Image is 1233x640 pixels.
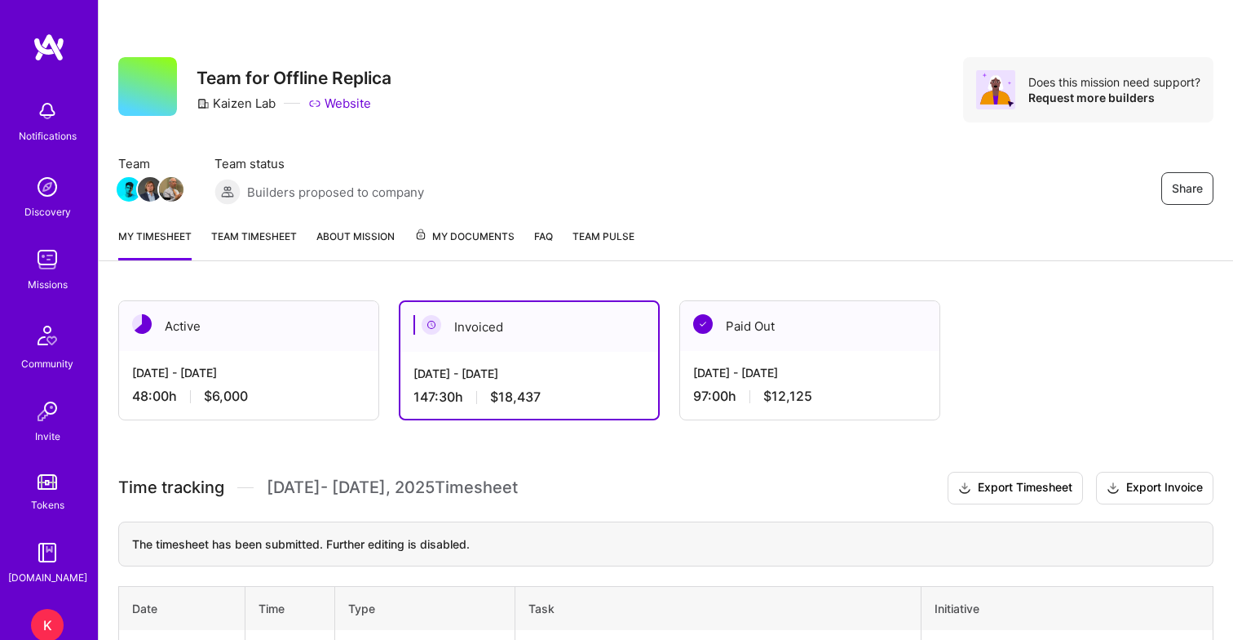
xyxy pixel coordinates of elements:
img: Avatar [976,70,1015,109]
button: Export Timesheet [948,472,1083,504]
img: Builders proposed to company [214,179,241,205]
div: Active [119,301,378,351]
i: icon CompanyGray [197,97,210,110]
div: Does this mission need support? [1028,74,1200,90]
a: Team timesheet [211,228,297,260]
div: [DATE] - [DATE] [132,364,365,381]
span: Time tracking [118,478,224,498]
img: teamwork [31,243,64,276]
div: 48:00 h [132,388,365,405]
img: discovery [31,171,64,203]
div: [DATE] - [DATE] [693,364,926,381]
img: Paid Out [693,314,713,334]
div: Discovery [24,203,71,220]
a: FAQ [534,228,553,260]
div: Paid Out [680,301,939,351]
img: Team Member Avatar [138,177,162,202]
img: guide book [31,536,64,569]
div: [DATE] - [DATE] [413,365,645,382]
a: Team Pulse [572,228,634,260]
a: My timesheet [118,228,192,260]
th: Task [515,586,921,630]
div: Tokens [31,496,64,513]
a: Team Member Avatar [118,176,139,203]
span: Team [118,155,182,172]
div: Invoiced [400,302,658,352]
span: Builders proposed to company [247,184,424,201]
div: Notifications [19,127,77,144]
a: Website [308,95,371,112]
th: Initiative [921,586,1213,630]
th: Time [245,586,335,630]
img: logo [33,33,65,62]
a: My Documents [414,228,515,260]
span: $6,000 [204,388,248,405]
span: [DATE] - [DATE] , 2025 Timesheet [267,478,518,498]
img: Community [28,316,67,355]
div: Invite [35,428,60,445]
button: Export Invoice [1096,472,1213,504]
a: About Mission [316,228,395,260]
img: tokens [38,474,57,490]
span: Team status [214,155,424,172]
a: Team Member Avatar [161,176,182,203]
span: My Documents [414,228,515,246]
div: Kaizen Lab [197,95,276,112]
img: Team Member Avatar [117,177,141,202]
img: Active [132,314,152,334]
div: 147:30 h [413,389,645,406]
span: Share [1172,180,1203,197]
div: Request more builders [1028,90,1200,105]
span: $12,125 [763,388,812,405]
div: Missions [28,276,68,293]
div: Community [21,355,73,372]
button: Share [1161,172,1213,205]
h3: Team for Offline Replica [197,68,391,88]
img: Invoiced [422,315,441,335]
th: Date [119,586,245,630]
a: Team Member Avatar [139,176,161,203]
img: Team Member Avatar [159,177,183,202]
div: 97:00 h [693,388,926,405]
i: icon Download [958,480,971,497]
span: Team Pulse [572,230,634,242]
th: Type [335,586,515,630]
div: The timesheet has been submitted. Further editing is disabled. [118,522,1213,567]
img: bell [31,95,64,127]
img: Invite [31,395,64,428]
span: $18,437 [490,389,541,406]
div: [DOMAIN_NAME] [8,569,87,586]
i: icon Download [1107,480,1120,497]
